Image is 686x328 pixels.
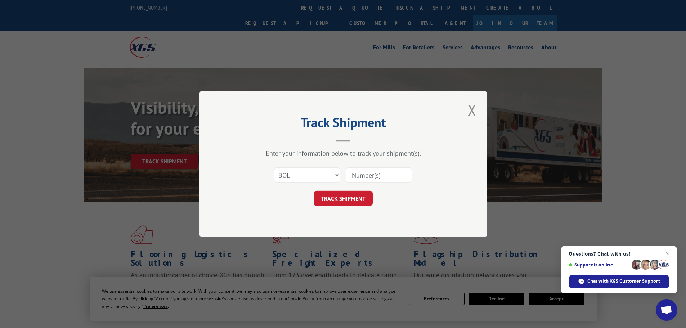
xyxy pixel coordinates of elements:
[314,191,373,206] button: TRACK SHIPMENT
[346,167,412,183] input: Number(s)
[569,275,669,288] span: Chat with XGS Customer Support
[235,149,451,157] div: Enter your information below to track your shipment(s).
[656,299,677,321] a: Open chat
[569,262,629,268] span: Support is online
[587,278,660,284] span: Chat with XGS Customer Support
[235,117,451,131] h2: Track Shipment
[569,251,669,257] span: Questions? Chat with us!
[466,100,478,120] button: Close modal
